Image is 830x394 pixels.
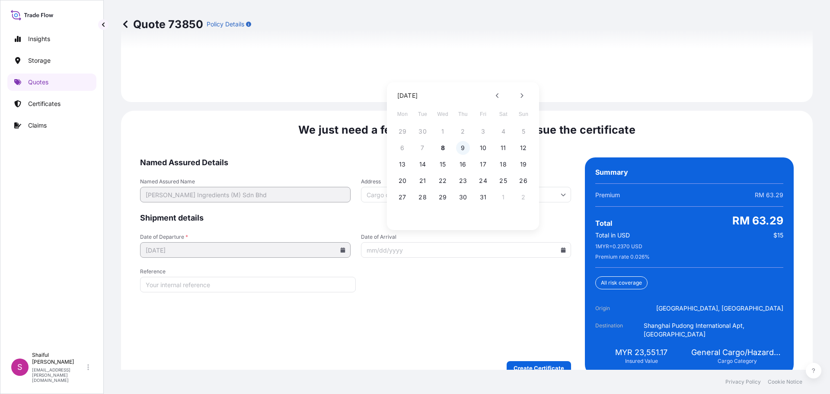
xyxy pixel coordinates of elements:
[517,190,530,204] button: 2
[476,174,490,188] button: 24
[140,234,351,240] span: Date of Departure
[416,190,430,204] button: 28
[396,174,409,188] button: 20
[718,358,757,365] span: Cargo Category
[298,123,635,137] span: We just need a few more details before we issue the certificate
[456,157,470,171] button: 16
[395,106,410,123] span: Monday
[396,190,409,204] button: 27
[140,178,351,185] span: Named Assured Name
[595,191,620,199] span: Premium
[361,234,571,240] span: Date of Arrival
[495,106,511,123] span: Saturday
[507,361,571,375] button: Create Certificate
[773,231,783,240] span: $15
[455,106,471,123] span: Thursday
[496,174,510,188] button: 25
[7,117,96,134] a: Claims
[140,268,356,275] span: Reference
[361,187,571,202] input: Cargo owner address
[456,141,470,155] button: 9
[436,190,450,204] button: 29
[396,157,409,171] button: 13
[595,243,642,250] span: 1 MYR = 0.2370 USD
[476,106,491,123] span: Friday
[768,378,802,385] a: Cookie Notice
[17,363,22,372] span: S
[496,157,510,171] button: 18
[496,141,510,155] button: 11
[361,242,571,258] input: mm/dd/yyyy
[517,157,530,171] button: 19
[725,378,761,385] a: Privacy Policy
[644,321,783,339] span: Shanghai Pudong International Apt, [GEOGRAPHIC_DATA]
[476,157,490,171] button: 17
[595,253,650,260] span: Premium rate 0.026 %
[625,358,658,365] span: Insured Value
[496,190,510,204] button: 1
[28,78,48,86] p: Quotes
[140,157,571,168] span: Named Assured Details
[656,304,783,313] span: [GEOGRAPHIC_DATA], [GEOGRAPHIC_DATA]
[476,141,490,155] button: 10
[476,190,490,204] button: 31
[732,214,783,227] span: RM 63.29
[140,242,351,258] input: mm/dd/yyyy
[361,178,571,185] span: Address
[28,35,50,43] p: Insights
[691,347,783,358] span: General Cargo/Hazardous Material
[416,157,430,171] button: 14
[32,352,86,365] p: Shaiful [PERSON_NAME]
[755,191,783,199] span: RM 63.29
[516,106,531,123] span: Sunday
[7,30,96,48] a: Insights
[7,74,96,91] a: Quotes
[140,213,571,223] span: Shipment details
[517,174,530,188] button: 26
[436,157,450,171] button: 15
[28,121,47,130] p: Claims
[32,367,86,383] p: [EMAIL_ADDRESS][PERSON_NAME][DOMAIN_NAME]
[140,277,356,292] input: Your internal reference
[595,321,644,339] span: Destination
[7,52,96,69] a: Storage
[121,17,203,31] p: Quote 73850
[517,141,530,155] button: 12
[397,90,418,101] div: [DATE]
[456,190,470,204] button: 30
[207,20,244,29] p: Policy Details
[415,106,431,123] span: Tuesday
[416,174,430,188] button: 21
[28,56,51,65] p: Storage
[595,276,648,289] div: All risk coverage
[456,174,470,188] button: 23
[595,219,612,227] span: Total
[595,231,630,240] span: Total in USD
[514,364,564,372] p: Create Certificate
[595,168,628,176] span: Summary
[436,174,450,188] button: 22
[615,347,667,358] span: MYR 23,551.17
[595,304,644,313] span: Origin
[435,106,450,123] span: Wednesday
[28,99,61,108] p: Certificates
[7,95,96,112] a: Certificates
[436,141,450,155] button: 8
